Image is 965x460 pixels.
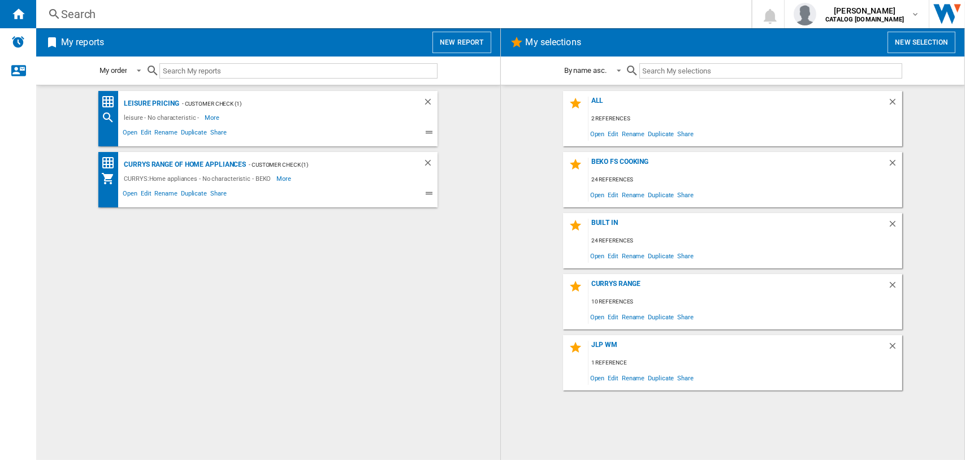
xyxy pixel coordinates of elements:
span: Share [676,309,695,324]
span: [PERSON_NAME] [825,5,904,16]
span: Duplicate [646,370,676,385]
div: Delete [888,97,902,112]
div: 24 references [588,173,902,187]
div: By name asc. [564,66,607,75]
span: Edit [139,188,153,202]
span: Share [676,248,695,263]
span: Duplicate [646,309,676,324]
span: Share [209,188,228,202]
span: Edit [606,309,620,324]
img: alerts-logo.svg [11,35,25,49]
span: More [205,111,221,124]
div: Delete [888,219,902,234]
span: Open [121,127,139,141]
span: Share [676,126,695,141]
span: Edit [139,127,153,141]
div: Search [61,6,722,22]
span: Rename [620,309,646,324]
div: Price Matrix [101,156,121,170]
div: 24 references [588,234,902,248]
div: Delete [423,97,438,111]
span: Duplicate [646,187,676,202]
span: Duplicate [179,188,209,202]
div: Delete [888,158,902,173]
h2: My reports [59,32,106,53]
span: Share [676,370,695,385]
span: Rename [153,127,179,141]
div: 2 references [588,112,902,126]
div: - Customer Check (1) [246,158,400,172]
input: Search My selections [639,63,902,79]
span: Open [588,370,607,385]
div: Delete [888,341,902,356]
span: Open [588,248,607,263]
span: Open [588,187,607,202]
div: BEKO FS COOKING [588,158,888,173]
div: CURRYS:Home appliances - No characteristic - BEKO [121,172,276,185]
div: Delete [888,280,902,295]
div: Currys Range [588,280,888,295]
span: Rename [620,126,646,141]
span: Duplicate [179,127,209,141]
span: Edit [606,126,620,141]
div: JLP WM [588,341,888,356]
span: Duplicate [646,126,676,141]
span: Open [121,188,139,202]
div: 10 references [588,295,902,309]
span: Rename [620,248,646,263]
h2: My selections [523,32,583,53]
div: Search [101,111,121,124]
div: Delete [423,158,438,172]
span: Rename [620,187,646,202]
span: Edit [606,370,620,385]
button: New selection [888,32,955,53]
b: CATALOG [DOMAIN_NAME] [825,16,904,23]
div: 1 reference [588,356,902,370]
span: Open [588,309,607,324]
div: leisure Pricing [121,97,179,111]
span: Open [588,126,607,141]
div: Price Matrix [101,95,121,109]
div: - Customer Check (1) [179,97,400,111]
span: More [276,172,293,185]
span: Duplicate [646,248,676,263]
span: Share [676,187,695,202]
span: Edit [606,187,620,202]
span: Edit [606,248,620,263]
input: Search My reports [159,63,438,79]
button: New report [432,32,491,53]
div: built in [588,219,888,234]
img: profile.jpg [794,3,816,25]
div: My Assortment [101,172,121,185]
div: Currys Range of Home appliances [121,158,246,172]
div: leisure - No characteristic - [121,111,205,124]
div: all [588,97,888,112]
span: Rename [620,370,646,385]
div: My order [99,66,127,75]
span: Share [209,127,228,141]
span: Rename [153,188,179,202]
